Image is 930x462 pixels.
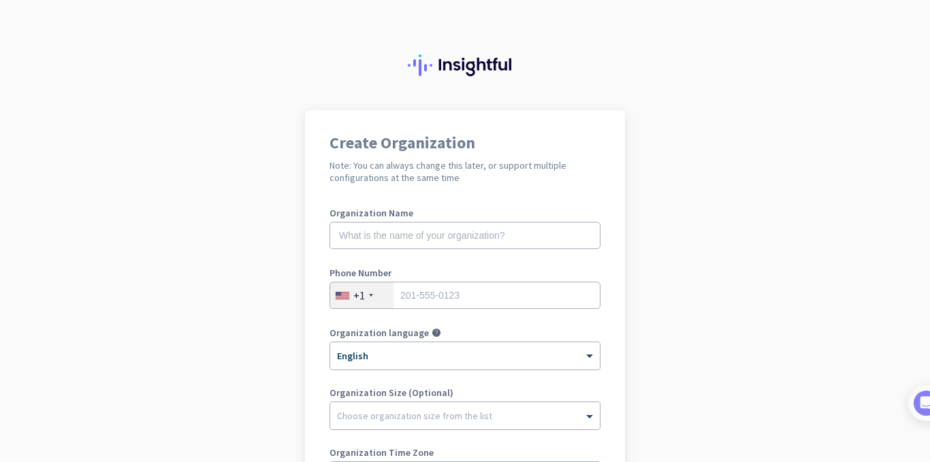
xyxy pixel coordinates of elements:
[432,328,441,337] i: help
[330,388,600,397] label: Organization Size (Optional)
[330,328,429,337] label: Organization language
[330,222,600,249] input: What is the name of your organization?
[330,135,600,151] h1: Create Organization
[408,54,522,76] img: Insightful
[330,448,600,457] label: Organization Time Zone
[330,282,600,309] input: 201-555-0123
[330,208,600,218] label: Organization Name
[330,159,600,184] h2: Note: You can always change this later, or support multiple configurations at the same time
[353,288,365,302] div: +1
[330,268,600,278] label: Phone Number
